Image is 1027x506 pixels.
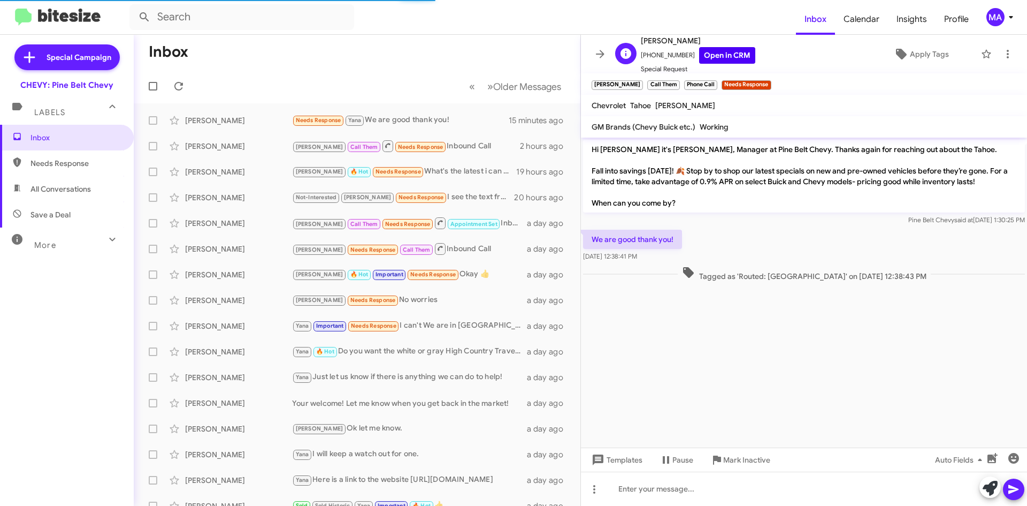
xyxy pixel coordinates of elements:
[296,322,309,329] span: Yana
[296,168,343,175] span: [PERSON_NAME]
[910,44,949,64] span: Apply Tags
[493,81,561,93] span: Older Messages
[375,168,421,175] span: Needs Response
[292,320,527,332] div: I can't We are in [GEOGRAPHIC_DATA]
[185,321,292,331] div: [PERSON_NAME]
[14,44,120,70] a: Special Campaign
[185,218,292,229] div: [PERSON_NAME]
[908,216,1025,224] span: Pine Belt Chevy [DATE] 1:30:25 PM
[527,218,572,229] div: a day ago
[583,230,682,249] p: We are good thank you!
[292,294,527,306] div: No worries
[292,448,527,460] div: I will keep a watch out for one.
[527,475,572,486] div: a day ago
[292,422,527,435] div: Ok let me know.
[185,424,292,434] div: [PERSON_NAME]
[527,398,572,409] div: a day ago
[520,141,572,152] div: 2 hours ago
[463,75,568,97] nav: Page navigation example
[296,297,343,304] span: [PERSON_NAME]
[509,115,572,126] div: 15 minutes ago
[30,184,91,194] span: All Conversations
[592,101,626,110] span: Chevrolet
[641,47,755,64] span: [PHONE_NUMBER]
[977,8,1015,26] button: MA
[185,449,292,460] div: [PERSON_NAME]
[185,295,292,306] div: [PERSON_NAME]
[641,34,755,47] span: [PERSON_NAME]
[527,321,572,331] div: a day ago
[296,374,309,381] span: Yana
[292,165,516,178] div: What's the latest i can come?
[185,167,292,177] div: [PERSON_NAME]
[316,348,334,355] span: 🔥 Hot
[375,271,403,278] span: Important
[30,132,121,143] span: Inbox
[835,4,888,35] a: Calendar
[149,43,188,61] h1: Inbox
[292,114,509,126] div: We are good thank you!
[292,398,527,409] div: Your welcome! Let me know when you get back in the market!
[888,4,936,35] a: Insights
[34,108,65,117] span: Labels
[410,271,456,278] span: Needs Response
[651,450,702,470] button: Pause
[463,75,481,97] button: Previous
[936,4,977,35] a: Profile
[986,8,1005,26] div: MA
[47,52,111,63] span: Special Campaign
[129,4,354,30] input: Search
[926,450,995,470] button: Auto Fields
[30,158,121,169] span: Needs Response
[350,144,378,150] span: Call Them
[866,44,976,64] button: Apply Tags
[350,221,378,228] span: Call Them
[292,345,527,358] div: Do you want the white or gray High Country Traverse?
[350,168,369,175] span: 🔥 Hot
[583,252,637,260] span: [DATE] 12:38:41 PM
[292,216,527,230] div: Inbound Call
[30,209,71,220] span: Save a Deal
[722,80,771,90] small: Needs Response
[185,192,292,203] div: [PERSON_NAME]
[185,244,292,254] div: [PERSON_NAME]
[527,449,572,460] div: a day ago
[20,80,113,90] div: CHEVY: Pine Belt Chevy
[527,244,572,254] div: a day ago
[954,216,973,224] span: said at
[796,4,835,35] a: Inbox
[292,139,520,153] div: Inbound Call
[350,271,369,278] span: 🔥 Hot
[350,297,396,304] span: Needs Response
[527,295,572,306] div: a day ago
[185,141,292,152] div: [PERSON_NAME]
[292,191,514,203] div: I see the text from [DATE] but I didn't see the link
[185,398,292,409] div: [PERSON_NAME]
[34,240,56,250] span: More
[592,80,643,90] small: [PERSON_NAME]
[348,117,362,124] span: Yana
[296,348,309,355] span: Yana
[296,246,343,253] span: [PERSON_NAME]
[630,101,651,110] span: Tahoe
[527,424,572,434] div: a day ago
[398,144,443,150] span: Needs Response
[403,246,431,253] span: Call Them
[292,371,527,383] div: Just let us know if there is anything we can do to help!
[469,80,475,93] span: «
[702,450,779,470] button: Mark Inactive
[398,194,444,201] span: Needs Response
[185,372,292,383] div: [PERSON_NAME]
[292,268,527,281] div: Okay 👍
[316,322,344,329] span: Important
[700,122,729,132] span: Working
[699,47,755,64] a: Open in CRM
[583,140,1025,213] p: Hi [PERSON_NAME] it's [PERSON_NAME], Manager at Pine Belt Chevy. Thanks again for reaching out ab...
[592,122,695,132] span: GM Brands (Chevy Buick etc.)
[296,221,343,228] span: [PERSON_NAME]
[185,115,292,126] div: [PERSON_NAME]
[296,271,343,278] span: [PERSON_NAME]
[581,450,651,470] button: Templates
